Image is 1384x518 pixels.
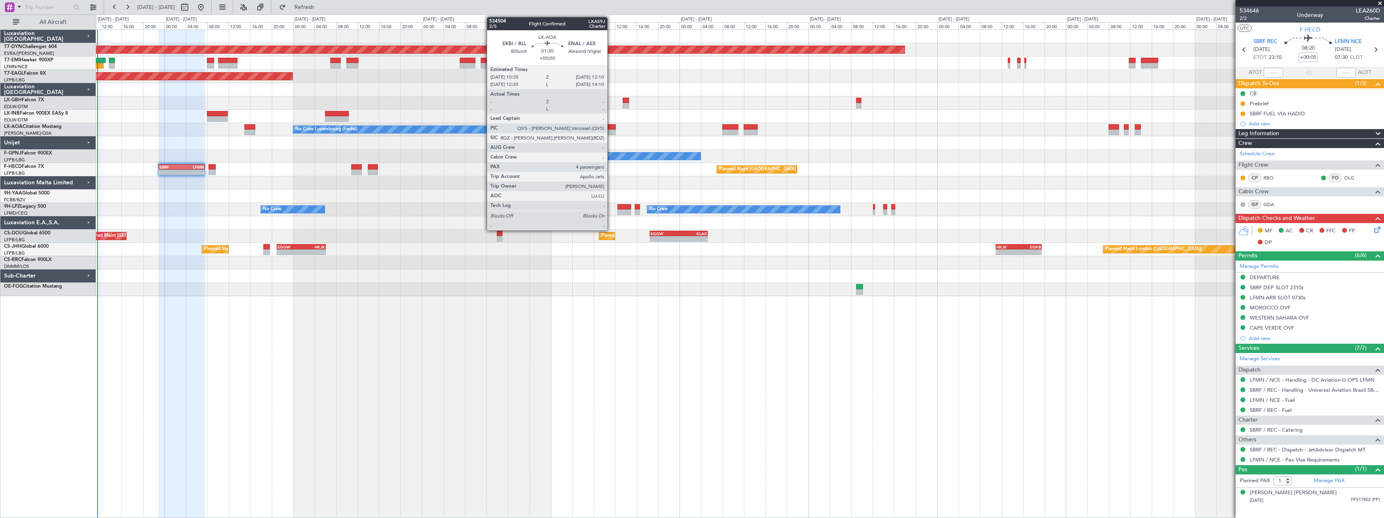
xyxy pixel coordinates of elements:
[681,16,712,23] div: [DATE] - [DATE]
[4,244,21,249] span: CS-JHH
[165,22,186,29] div: 00:00
[1250,426,1303,433] a: SBRF / REC - Catering
[650,231,679,236] div: EGGW
[601,230,728,242] div: Planned Maint [GEOGRAPHIC_DATA] ([GEOGRAPHIC_DATA])
[1250,386,1380,393] a: SBRF / REC - Handling - Universal Aviation Brazil SBRF / REC
[4,284,23,289] span: OE-FOG
[295,123,357,136] div: No Crew Luxembourg (Findel)
[1248,200,1261,209] div: ISP
[4,130,52,136] a: [PERSON_NAME]/QSA
[744,22,765,29] div: 12:00
[4,164,22,169] span: F-HECD
[423,16,454,23] div: [DATE] - [DATE]
[765,22,787,29] div: 16:00
[1358,69,1371,77] span: ALDT
[1240,15,1259,22] span: 2/2
[1249,335,1380,342] div: Add new
[4,104,28,110] a: EDLW/DTM
[204,243,331,255] div: Planned Maint [GEOGRAPHIC_DATA] ([GEOGRAPHIC_DATA])
[1297,11,1323,19] div: Underway
[1238,435,1256,445] span: Others
[4,231,23,236] span: CS-DOU
[1355,344,1367,352] span: (7/7)
[679,231,707,236] div: KLAX
[315,22,336,29] div: 04:00
[1250,284,1304,291] div: SBRF DEP SLOT 2310z
[4,64,28,70] a: LFMN/NCE
[1250,446,1365,453] a: SBRF / REC - Dispatch - JetAdvisor Dispatch MT
[301,250,325,255] div: -
[1019,250,1041,255] div: -
[4,157,25,163] a: LFPB/LBG
[4,204,20,209] span: 9H-LPZ
[301,244,325,249] div: HKJK
[649,203,668,215] div: No Crew
[851,22,873,29] div: 08:00
[1350,54,1363,62] span: ELDT
[719,163,846,175] div: Planned Maint [GEOGRAPHIC_DATA] ([GEOGRAPHIC_DATA])
[4,263,29,269] a: DNMM/LOS
[1355,79,1367,88] span: (1/3)
[98,16,129,23] div: [DATE] - [DATE]
[1250,90,1257,97] div: CB
[358,22,379,29] div: 12:00
[250,22,272,29] div: 16:00
[166,16,197,23] div: [DATE] - [DATE]
[959,22,980,29] div: 04:00
[9,16,88,29] button: All Aircraft
[288,4,321,10] span: Refresh
[1238,344,1259,353] span: Services
[1196,16,1227,23] div: [DATE] - [DATE]
[1238,251,1257,261] span: Permits
[1351,497,1380,503] span: FP517902 (PP)
[1250,376,1374,383] a: LFMN / NCE - Handling - DC Aviation-G-OPS LFMN
[1002,22,1023,29] div: 12:00
[4,111,20,116] span: LX-INB
[1263,201,1282,208] a: GDA
[21,19,85,25] span: All Aircraft
[4,44,22,49] span: T7-DYN
[1355,465,1367,473] span: (1/1)
[207,22,229,29] div: 08:00
[444,22,465,29] div: 04:00
[938,16,969,23] div: [DATE] - [DATE]
[1250,489,1337,497] div: [PERSON_NAME] [PERSON_NAME]
[1238,366,1261,375] span: Dispatch
[1238,79,1279,88] span: Dispatch To-Dos
[4,151,21,156] span: F-GPNJ
[787,22,808,29] div: 20:00
[658,22,679,29] div: 20:00
[121,22,143,29] div: 16:00
[400,22,422,29] div: 20:00
[1335,38,1362,46] span: LFMN NCE
[4,191,50,196] a: 9H-YAAGlobal 5000
[1109,22,1130,29] div: 08:00
[1250,497,1263,503] span: [DATE]
[486,22,508,29] div: 12:00
[336,22,358,29] div: 08:00
[1250,304,1290,311] div: MOROCCO OVF
[1238,139,1252,148] span: Crew
[1335,46,1351,54] span: [DATE]
[1240,150,1275,158] a: Schedule Crew
[1250,324,1294,331] div: CAPE VERDE OVF
[1248,173,1261,182] div: CP
[1238,187,1269,196] span: Cabin Crew
[1240,477,1270,485] label: Planned PAX
[293,22,315,29] div: 00:00
[1238,129,1279,138] span: Leg Information
[1130,22,1152,29] div: 12:00
[650,236,679,241] div: -
[1023,22,1044,29] div: 16:00
[1067,16,1098,23] div: [DATE] - [DATE]
[1306,227,1313,235] span: CR
[1216,22,1238,29] div: 04:00
[1286,227,1293,235] span: AC
[4,257,21,262] span: CS-RRC
[552,16,583,23] div: [DATE] - [DATE]
[182,170,204,175] div: -
[4,98,44,102] a: LX-GBHFalcon 7X
[159,170,181,175] div: -
[229,22,250,29] div: 12:00
[4,210,27,216] a: LFMD/CEQ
